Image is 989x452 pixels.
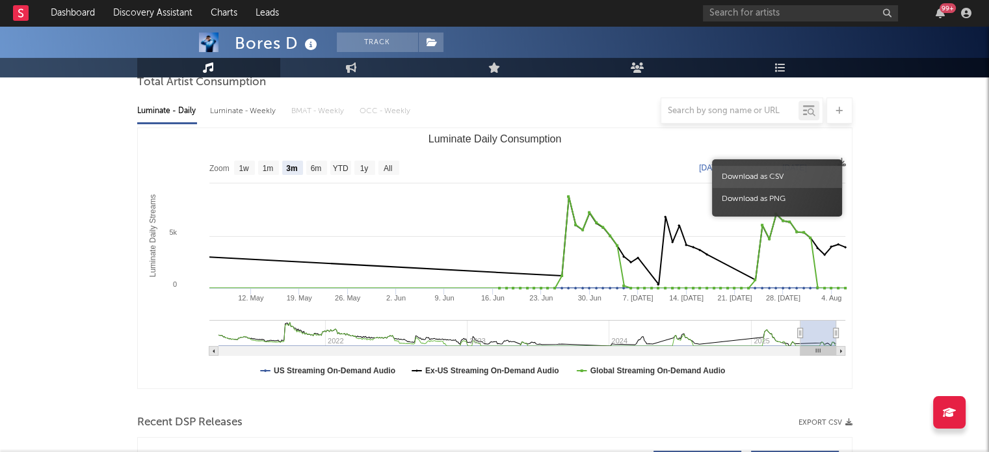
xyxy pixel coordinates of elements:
text: 4. Aug [821,294,841,302]
svg: Luminate Daily Consumption [138,128,852,388]
button: Track [337,33,418,52]
span: Total Artist Consumption [137,75,266,90]
input: Search by song name or URL [661,106,798,116]
text: YTD [332,164,348,173]
span: Download as CSV [712,166,842,188]
span: Download as PNG [712,188,842,210]
text: 26. May [335,294,361,302]
text: 21. [DATE] [717,294,752,302]
text: 23. Jun [529,294,553,302]
text: Luminate Daily Streams [148,194,157,277]
text: 16. Jun [481,294,504,302]
text: 0 [172,280,176,288]
text: 7. [DATE] [622,294,653,302]
text: All [383,164,391,173]
text: 3m [286,164,297,173]
text: [DATE] [699,163,724,172]
div: 99 + [940,3,956,13]
text: 2. Jun [386,294,406,302]
text: Global Streaming On-Demand Audio [590,366,725,375]
text: US Streaming On-Demand Audio [274,366,395,375]
text: Zoom [209,164,230,173]
text: Luminate Daily Consumption [428,133,561,144]
text: 9. Jun [434,294,454,302]
text: 6m [310,164,321,173]
span: Recent DSP Releases [137,415,243,431]
div: Bores D [235,33,321,54]
text: 1m [262,164,273,173]
input: Search for artists [703,5,898,21]
text: 1y [360,164,368,173]
button: 99+ [936,8,945,18]
button: Export CSV [798,419,852,427]
text: 30. Jun [577,294,601,302]
text: 28. [DATE] [765,294,800,302]
text: 1w [239,164,249,173]
text: 19. May [286,294,312,302]
text: 14. [DATE] [669,294,704,302]
text: Ex-US Streaming On-Demand Audio [425,366,559,375]
text: 5k [169,228,177,236]
text: 12. May [238,294,264,302]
